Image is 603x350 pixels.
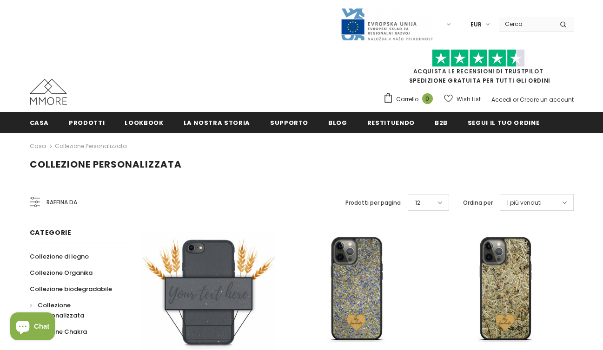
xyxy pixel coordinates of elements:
label: Prodotti per pagina [345,198,401,207]
span: Collezione Organika [30,268,93,277]
span: Collezione personalizzata [30,158,182,171]
span: Collezione Chakra [30,327,87,336]
span: or [513,96,518,104]
a: B2B [435,112,448,133]
span: Restituendo [367,118,415,127]
a: La nostra storia [184,112,250,133]
label: Ordina per [463,198,493,207]
span: Collezione biodegradabile [30,285,112,293]
a: Acquista le recensioni di TrustPilot [413,67,543,75]
a: Creare un account [520,96,574,104]
span: Casa [30,118,49,127]
a: Wish List [444,91,481,107]
a: Blog [328,112,347,133]
span: I più venduti [507,198,542,207]
a: Accedi [491,96,511,104]
a: Collezione personalizzata [30,297,117,324]
a: Carrello 0 [383,92,437,106]
a: Collezione Chakra [30,324,87,340]
a: Casa [30,141,46,152]
span: Collezione di legno [30,252,89,261]
a: Collezione biodegradabile [30,281,112,297]
span: Wish List [457,95,481,104]
a: Collezione personalizzata [55,142,127,150]
span: La nostra storia [184,118,250,127]
img: Javni Razpis [340,7,433,41]
inbox-online-store-chat: Shopify online store chat [7,312,58,343]
span: EUR [470,20,482,29]
a: Restituendo [367,112,415,133]
span: Raffina da [46,197,77,207]
span: SPEDIZIONE GRATUITA PER TUTTI GLI ORDINI [383,53,574,84]
a: Lookbook [125,112,163,133]
span: Collezione personalizzata [38,301,84,320]
a: Javni Razpis [340,20,433,28]
a: Collezione Organika [30,265,93,281]
span: supporto [270,118,308,127]
input: Search Site [499,17,553,31]
span: 12 [415,198,420,207]
span: Blog [328,118,347,127]
span: Lookbook [125,118,163,127]
span: Carrello [396,95,418,104]
a: Collezione di legno [30,248,89,265]
span: Prodotti [69,118,105,127]
a: Casa [30,112,49,133]
span: Segui il tuo ordine [468,118,539,127]
img: Fidati di Pilot Stars [432,49,525,67]
span: B2B [435,118,448,127]
span: Categorie [30,228,72,237]
span: 0 [422,93,433,104]
a: Prodotti [69,112,105,133]
a: supporto [270,112,308,133]
a: Segui il tuo ordine [468,112,539,133]
img: Casi MMORE [30,79,67,105]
